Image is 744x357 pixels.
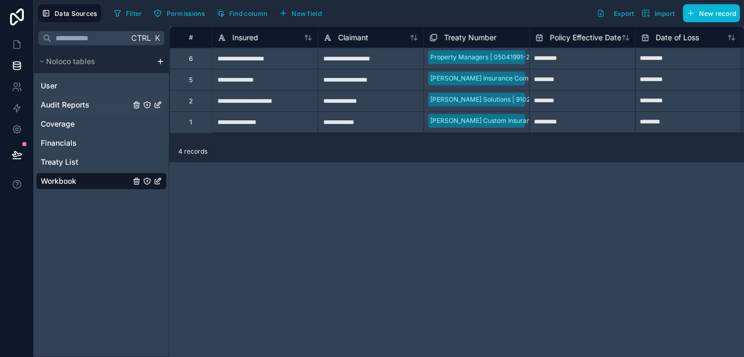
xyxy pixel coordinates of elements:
[654,10,675,17] span: Import
[430,52,542,62] div: Property Managers | 05041991-2020
[292,10,322,17] span: New field
[275,5,325,21] button: New field
[189,55,193,63] div: 6
[213,5,271,21] button: Find column
[638,4,678,22] button: Import
[189,118,192,127] div: 1
[38,4,101,22] button: Data Sources
[150,5,208,21] button: Permissions
[444,32,496,43] span: Treaty Number
[150,5,212,21] a: Permissions
[338,32,368,43] span: Claimant
[430,116,591,126] div: [PERSON_NAME] Custom Insurance | 91547845-2022
[126,10,142,17] span: Filter
[613,10,634,17] span: Export
[430,95,568,104] div: [PERSON_NAME] Solutions | 910254785-2025
[593,4,638,22] button: Export
[683,4,740,22] button: New record
[178,33,204,41] div: #
[550,32,621,43] span: Policy Effective Date
[699,10,736,17] span: New record
[110,5,146,21] button: Filter
[189,97,193,105] div: 2
[153,34,161,42] span: K
[430,74,602,83] div: [PERSON_NAME] Insurance Company | 910254784-2020
[678,4,740,22] a: New record
[232,32,258,43] span: Insured
[130,31,152,44] span: Ctrl
[166,10,204,17] span: Permissions
[178,147,207,156] span: 4 records
[229,10,267,17] span: Find column
[656,32,699,43] span: Date of Loss
[55,10,97,17] span: Data Sources
[189,76,193,84] div: 5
